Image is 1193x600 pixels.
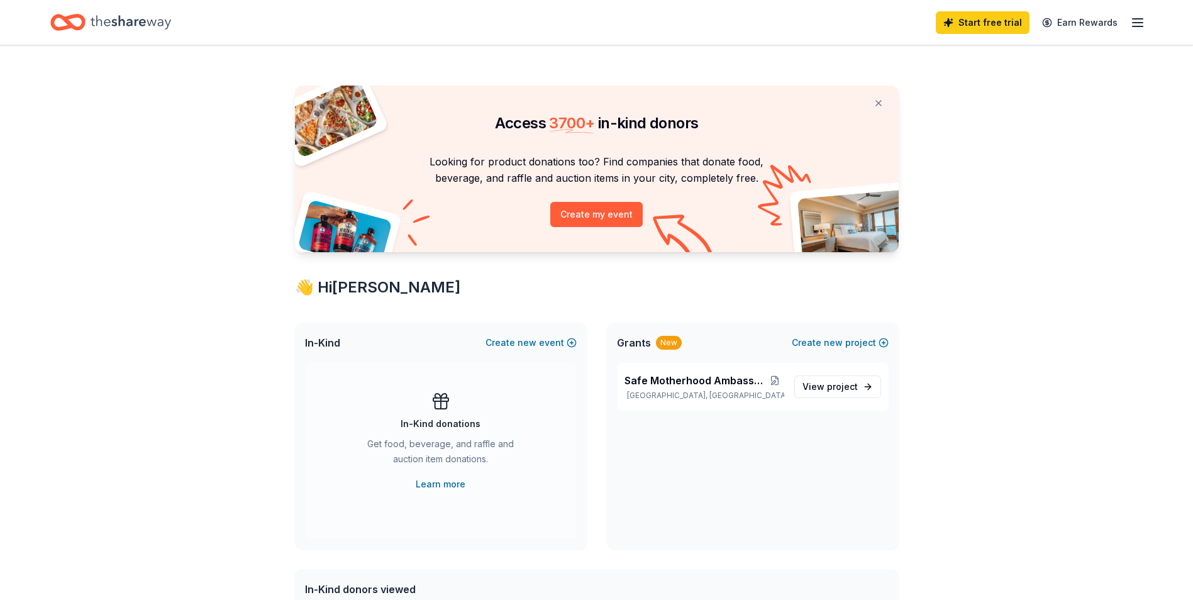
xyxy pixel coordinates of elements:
[624,373,766,388] span: Safe Motherhood Ambassador Program
[50,8,171,37] a: Home
[617,335,651,350] span: Grants
[653,214,716,262] img: Curvy arrow
[549,114,594,132] span: 3700 +
[295,277,899,297] div: 👋 Hi [PERSON_NAME]
[355,436,526,472] div: Get food, beverage, and raffle and auction item donations.
[656,336,682,350] div: New
[624,391,784,401] p: [GEOGRAPHIC_DATA], [GEOGRAPHIC_DATA]
[305,335,340,350] span: In-Kind
[495,114,699,132] span: Access in-kind donors
[486,335,577,350] button: Createnewevent
[802,379,858,394] span: View
[305,582,559,597] div: In-Kind donors viewed
[827,381,858,392] span: project
[794,375,881,398] a: View project
[310,153,884,187] p: Looking for product donations too? Find companies that donate food, beverage, and raffle and auct...
[936,11,1029,34] a: Start free trial
[416,477,465,492] a: Learn more
[792,335,889,350] button: Createnewproject
[280,78,379,158] img: Pizza
[550,202,643,227] button: Create my event
[824,335,843,350] span: new
[1035,11,1125,34] a: Earn Rewards
[518,335,536,350] span: new
[401,416,480,431] div: In-Kind donations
